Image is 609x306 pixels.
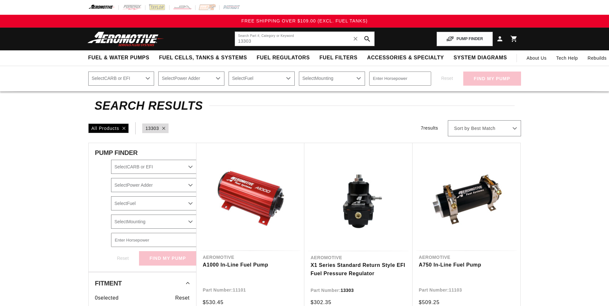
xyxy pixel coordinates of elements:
span: PUMP FINDER [95,149,138,156]
span: Fuel Filters [319,55,358,61]
select: Sort by [448,120,521,136]
span: Fitment [95,280,122,286]
span: 7 results [421,125,438,131]
span: Sort by [454,125,470,132]
span: Reset [175,294,190,302]
input: Search by Part Number, Category or Keyword [235,32,374,46]
div: All Products [88,123,129,133]
a: X1 Series Standard Return Style EFI Fuel Pressure Regulator [311,261,406,277]
a: A750 In-Line Fuel Pump [419,261,514,269]
h2: Search Results [95,101,515,111]
span: System Diagrams [454,55,507,61]
a: About Us [522,50,551,66]
select: Fuel [111,196,197,210]
span: Fuel & Water Pumps [88,55,150,61]
span: About Us [526,55,546,61]
select: Mounting [299,72,365,86]
summary: Fuel Filters [315,50,362,65]
span: Fuel Cells, Tanks & Systems [159,55,247,61]
select: Fuel [229,72,295,86]
span: Accessories & Specialty [367,55,444,61]
summary: Accessories & Specialty [362,50,449,65]
summary: System Diagrams [449,50,512,65]
select: CARB or EFI [88,72,154,86]
span: Rebuilds [587,55,606,62]
select: Power Adder [158,72,224,86]
button: search button [360,32,374,46]
summary: Fuel & Water Pumps [83,50,154,65]
summary: Tech Help [552,50,583,66]
span: Fuel Regulators [257,55,309,61]
span: FREE SHIPPING OVER $109.00 (EXCL. FUEL TANKS) [241,18,368,23]
span: Tech Help [556,55,578,62]
a: A1000 In-Line Fuel Pump [203,261,298,269]
select: CARB or EFI [111,160,197,174]
input: Enter Horsepower [369,72,431,86]
button: PUMP FINDER [437,32,492,46]
summary: Fuel Regulators [252,50,314,65]
select: Power Adder [111,178,197,192]
a: 13303 [145,125,159,132]
select: Mounting [111,215,197,229]
span: ✕ [353,34,359,44]
img: Aeromotive [86,31,166,47]
span: 0 selected [95,294,119,302]
input: Enter Horsepower [111,233,197,247]
summary: Fuel Cells, Tanks & Systems [154,50,252,65]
